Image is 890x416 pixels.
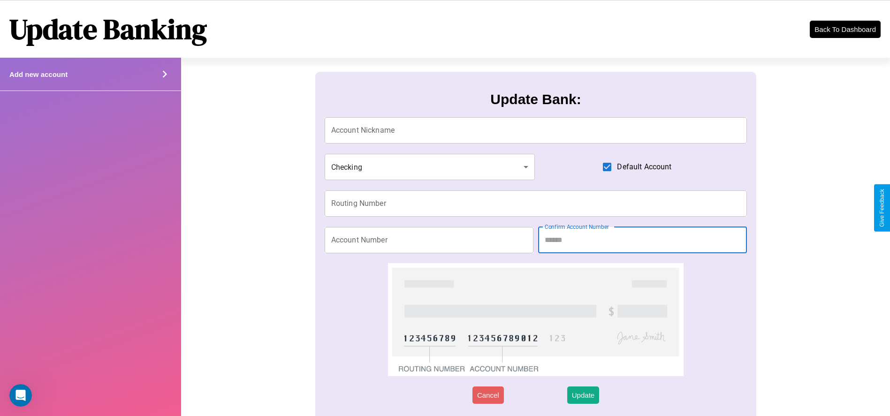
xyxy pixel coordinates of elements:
[567,386,599,404] button: Update
[388,263,684,376] img: check
[617,161,671,173] span: Default Account
[9,10,207,48] h1: Update Banking
[879,189,885,227] div: Give Feedback
[9,384,32,407] iframe: Intercom live chat
[490,91,581,107] h3: Update Bank:
[545,223,609,231] label: Confirm Account Number
[472,386,504,404] button: Cancel
[9,70,68,78] h4: Add new account
[325,154,535,180] div: Checking
[810,21,881,38] button: Back To Dashboard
